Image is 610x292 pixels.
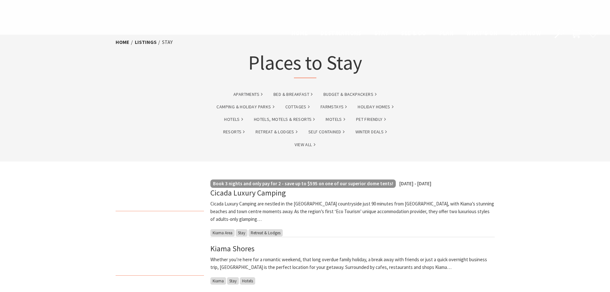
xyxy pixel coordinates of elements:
nav: Main Menu [285,28,547,39]
a: Motels [326,116,345,123]
p: Whether you’re here for a romantic weekend, that long overdue family holiday, a break away with f... [210,256,495,271]
span: What’s On [466,29,498,37]
a: Hotels [224,116,243,123]
span: Stay [227,277,239,285]
a: Retreat & Lodges [256,128,297,136]
a: Self Contained [308,128,345,136]
span: Stay [236,229,248,237]
a: Cicada Luxury Camping [210,188,286,198]
span: Home [291,29,308,37]
p: Book 3 nights and only pay for 2 - save up to $595 on one of our superior dome tents! [213,180,393,188]
a: Kiama Shores [210,244,255,254]
span: Plan [439,29,454,37]
span: Stay [374,29,388,37]
span: Destinations [321,29,362,37]
span: [DATE] - [DATE] [399,180,431,187]
span: Kiama [210,277,226,285]
a: View All [295,141,315,148]
a: Budget & backpackers [323,91,377,98]
span: Book now [510,29,541,37]
a: Holiday Homes [358,103,393,111]
span: See & Do [401,29,426,37]
span: Kiama Area [210,229,235,237]
p: Cicada Luxury Camping are nestled in the [GEOGRAPHIC_DATA] countryside just 90 minutes from [GEOG... [210,200,495,223]
a: Bed & Breakfast [273,91,313,98]
a: Hotels, Motels & Resorts [254,116,315,123]
a: Cottages [285,103,310,111]
span: Hotels [240,277,255,285]
a: Winter Deals [355,128,387,136]
a: Camping & Holiday Parks [216,103,274,111]
a: Pet Friendly [356,116,386,123]
a: Farmstays [321,103,347,111]
span: Retreat & Lodges [248,229,283,237]
a: Resorts [223,128,245,136]
a: Apartments [233,91,263,98]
